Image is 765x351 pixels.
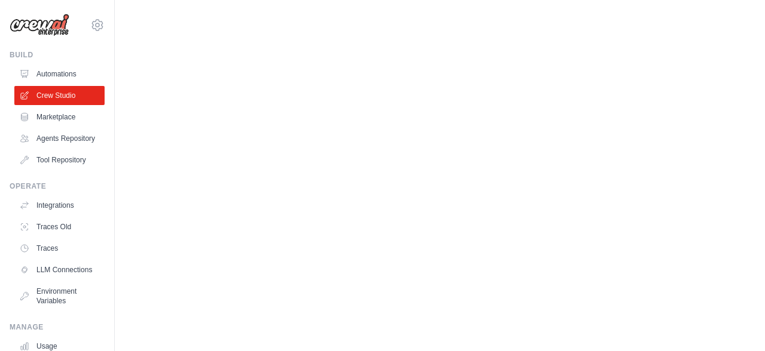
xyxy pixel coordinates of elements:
[14,239,105,258] a: Traces
[10,14,69,36] img: Logo
[14,217,105,236] a: Traces Old
[10,50,105,60] div: Build
[14,129,105,148] a: Agents Repository
[14,64,105,84] a: Automations
[14,86,105,105] a: Crew Studio
[10,322,105,332] div: Manage
[14,260,105,279] a: LLM Connections
[14,150,105,170] a: Tool Repository
[14,107,105,127] a: Marketplace
[14,196,105,215] a: Integrations
[14,282,105,310] a: Environment Variables
[10,181,105,191] div: Operate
